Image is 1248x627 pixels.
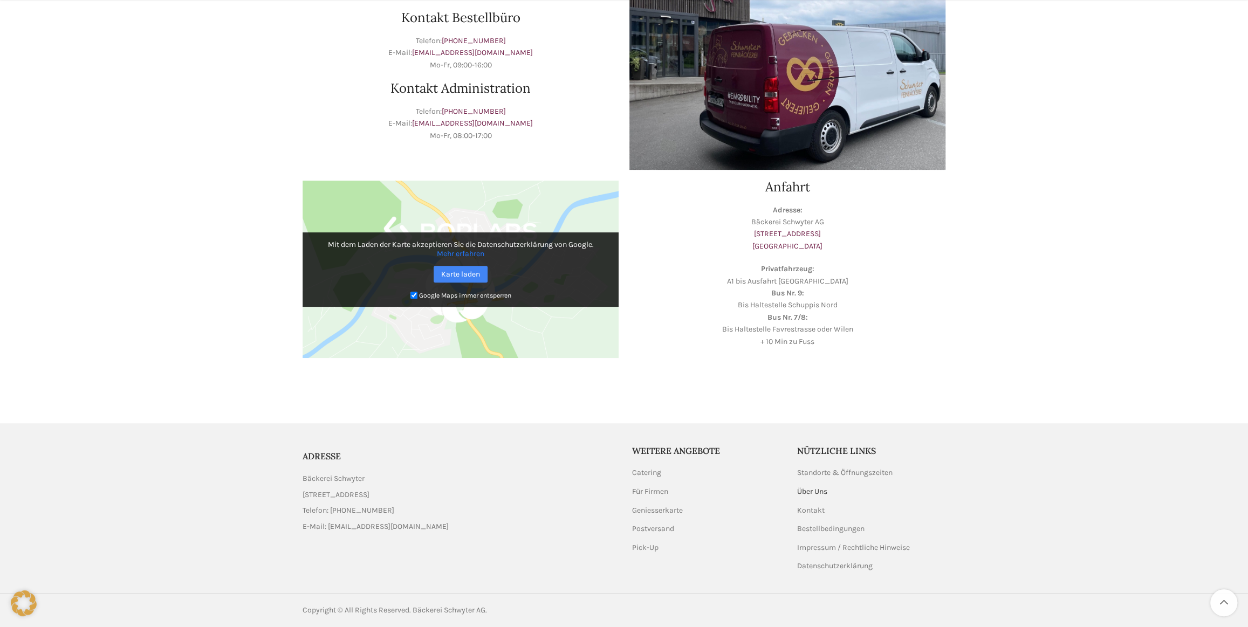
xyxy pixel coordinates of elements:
a: Mehr erfahren [437,249,484,258]
input: Google Maps immer entsperren [410,292,417,299]
a: Scroll to top button [1210,589,1237,616]
a: Datenschutzerklärung [797,561,874,571]
a: Bestellbedingungen [797,523,866,534]
p: Bäckerei Schwyter AG [629,204,945,253]
strong: Adresse: [773,205,803,215]
strong: Bus Nr. 9: [771,288,804,298]
a: Geniesserkarte [632,505,684,516]
p: Mit dem Laden der Karte akzeptieren Sie die Datenschutzerklärung von Google. [310,240,611,258]
a: [PHONE_NUMBER] [442,36,506,45]
span: ADRESSE [303,451,341,461]
a: Postversand [632,523,675,534]
a: Kontakt [797,505,826,516]
small: Google Maps immer entsperren [419,291,511,299]
div: Copyright © All Rights Reserved. Bäckerei Schwyter AG. [303,604,619,616]
a: [EMAIL_ADDRESS][DOMAIN_NAME] [412,48,533,57]
h2: Kontakt Bestellbüro [303,11,619,24]
a: Standorte & Öffnungszeiten [797,467,894,478]
a: Pick-Up [632,542,660,553]
a: [EMAIL_ADDRESS][DOMAIN_NAME] [412,119,533,128]
img: Google Maps [303,181,619,359]
span: Bäckerei Schwyter [303,473,365,485]
a: Für Firmen [632,486,669,497]
a: [PHONE_NUMBER] [442,107,506,116]
a: Catering [632,467,662,478]
strong: Bus Nr. 7/8: [767,313,808,322]
a: Impressum / Rechtliche Hinweise [797,542,911,553]
a: List item link [303,521,616,533]
p: Telefon: E-Mail: Mo-Fr, 08:00-17:00 [303,106,619,142]
a: List item link [303,505,616,516]
p: A1 bis Ausfahrt [GEOGRAPHIC_DATA] Bis Haltestelle Schuppis Nord Bis Haltestelle Favrestrasse oder... [629,263,945,348]
a: Über Uns [797,486,828,497]
h5: Nützliche Links [797,445,946,457]
p: Telefon: E-Mail: Mo-Fr, 09:00-16:00 [303,35,619,71]
span: [STREET_ADDRESS] [303,489,369,501]
strong: Privatfahrzeug: [761,264,814,273]
h5: Weitere Angebote [632,445,781,457]
a: Karte laden [434,266,488,283]
h2: Anfahrt [629,181,945,194]
a: [STREET_ADDRESS][GEOGRAPHIC_DATA] [752,229,822,250]
h2: Kontakt Administration [303,82,619,95]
